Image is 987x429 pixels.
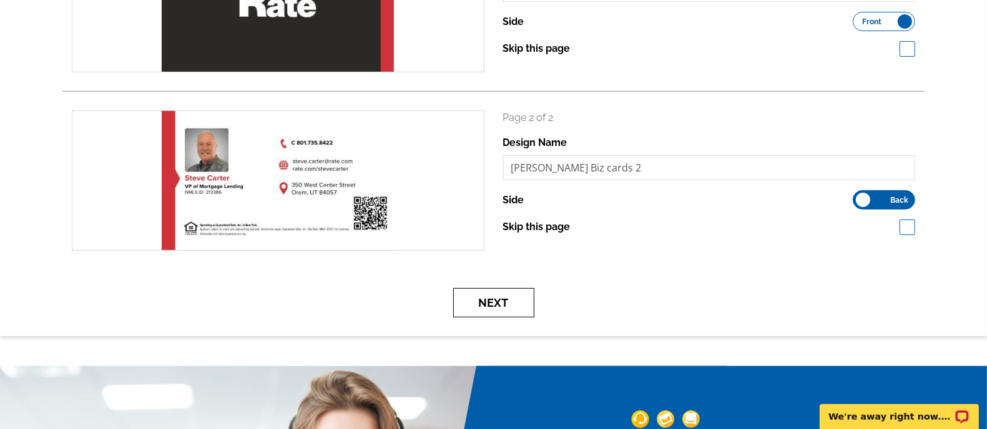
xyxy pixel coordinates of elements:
[657,411,674,428] img: support-img-2.png
[503,155,916,180] input: File Name
[682,411,699,428] img: support-img-3_1.png
[503,219,571,234] label: Skip this page
[503,135,567,150] label: Design Name
[503,110,916,125] p: Page 2 of 2
[503,14,524,29] label: Side
[503,41,571,56] label: Skip this page
[812,390,987,429] iframe: LiveChat chat widget
[503,193,524,208] label: Side
[890,197,908,203] span: Back
[631,411,649,428] img: support-img-1.png
[863,19,882,25] span: Front
[453,288,534,317] button: Next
